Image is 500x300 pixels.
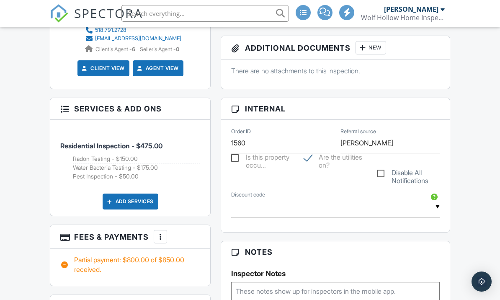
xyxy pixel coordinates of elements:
[221,36,449,60] h3: Additional Documents
[231,191,265,199] label: Discount code
[340,128,376,135] label: Referral source
[50,11,143,29] a: SPECTORA
[221,241,449,263] h3: Notes
[60,142,162,150] span: Residential Inspection - $475.00
[221,98,449,120] h3: Internal
[103,194,158,209] div: Add Services
[50,4,68,23] img: The Best Home Inspection Software - Spectora
[384,5,438,13] div: [PERSON_NAME]
[140,46,179,52] span: Seller's Agent -
[85,34,181,43] a: [EMAIL_ADDRESS][DOMAIN_NAME]
[95,35,181,42] div: [EMAIL_ADDRESS][DOMAIN_NAME]
[121,5,289,22] input: Search everything...
[80,64,125,72] a: Client View
[231,269,439,278] h5: Inspector Notes
[95,46,137,52] span: Client's Agent -
[231,66,439,75] p: There are no attachments to this inspection.
[377,169,440,179] label: Disable All Notifications
[231,128,251,135] label: Order ID
[50,225,210,249] h3: Fees & Payments
[356,41,386,54] div: New
[304,153,367,164] label: Are the utilities on?
[50,98,210,120] h3: Services & Add ons
[60,255,200,274] div: Partial payment: $800.00 of $850.00 received.
[132,46,135,52] strong: 6
[73,155,200,163] li: Add on: Radon Testing
[73,163,200,172] li: Add on: Water Bacteria Testing
[136,64,179,72] a: Agent View
[73,172,200,181] li: Add on: Pest Inspection
[60,126,200,187] li: Service: Residential Inspection
[361,13,445,22] div: Wolf Hollow Home Inspections
[176,46,179,52] strong: 0
[472,272,492,292] div: Open Intercom Messenger
[231,153,294,164] label: Is this property occupied?
[74,4,143,22] span: SPECTORA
